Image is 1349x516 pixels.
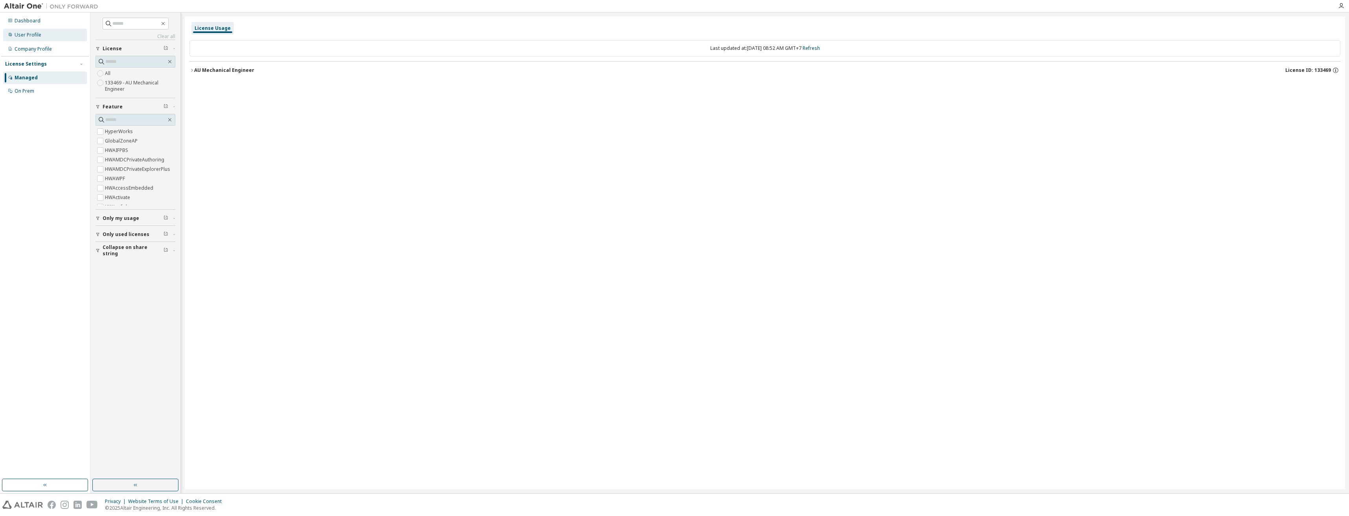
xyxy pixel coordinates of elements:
span: Clear filter [164,104,168,110]
div: AU Mechanical Engineer [194,67,254,73]
div: License Settings [5,61,47,67]
p: © 2025 Altair Engineering, Inc. All Rights Reserved. [105,505,226,511]
label: HWAMDCPrivateAuthoring [105,155,166,165]
div: Cookie Consent [186,498,226,505]
label: HyperWorks [105,127,134,136]
div: On Prem [15,88,34,94]
button: Collapse on share string [96,242,175,259]
button: License [96,40,175,57]
img: Altair One [4,2,102,10]
span: Clear filter [164,247,168,254]
div: License Usage [195,25,231,31]
label: HWActivate [105,193,132,202]
label: HWAMDCPrivateExplorerPlus [105,165,172,174]
label: HWAWPF [105,174,127,183]
span: Feature [103,104,123,110]
button: AU Mechanical EngineerLicense ID: 133469 [189,62,1340,79]
span: Only my usage [103,215,139,221]
button: Only my usage [96,210,175,227]
label: HWAIFPBS [105,146,130,155]
span: Clear filter [164,215,168,221]
div: Managed [15,75,38,81]
label: 133469 - AU Mechanical Engineer [105,78,175,94]
label: HWAcufwh [105,202,130,212]
span: Only used licenses [103,231,149,238]
div: Last updated at: [DATE] 08:52 AM GMT+7 [189,40,1340,57]
button: Feature [96,98,175,115]
img: youtube.svg [86,501,98,509]
label: All [105,69,112,78]
div: Privacy [105,498,128,505]
img: linkedin.svg [74,501,82,509]
a: Clear all [96,33,175,40]
span: Collapse on share string [103,244,164,257]
div: Dashboard [15,18,40,24]
span: License ID: 133469 [1285,67,1331,73]
span: Clear filter [164,46,168,52]
img: instagram.svg [61,501,69,509]
img: facebook.svg [48,501,56,509]
span: Clear filter [164,231,168,238]
label: GlobalZoneAP [105,136,139,146]
a: Refresh [803,45,820,51]
div: User Profile [15,32,41,38]
img: altair_logo.svg [2,501,43,509]
div: Company Profile [15,46,52,52]
label: HWAccessEmbedded [105,183,155,193]
button: Only used licenses [96,226,175,243]
div: Website Terms of Use [128,498,186,505]
span: License [103,46,122,52]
